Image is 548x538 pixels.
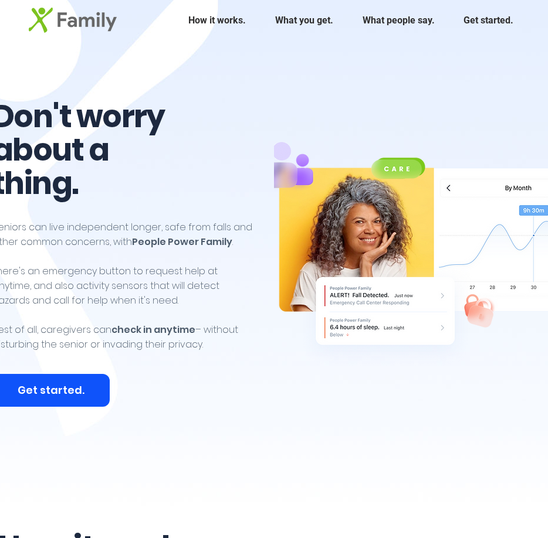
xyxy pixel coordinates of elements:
[173,6,528,35] nav: Site
[18,383,84,397] span: Get started.
[111,323,195,336] span: check in anytime
[173,6,261,35] a: How it works.
[132,235,232,248] span: People Power Family
[449,6,528,35] a: Get started.
[261,6,348,35] a: What you get.
[458,6,519,35] p: Get started.
[357,6,441,35] p: What people say.
[348,6,449,35] a: What people say.
[182,6,252,35] p: How it works.
[269,6,339,35] p: What you get.
[29,8,117,33] img: family@2x.png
